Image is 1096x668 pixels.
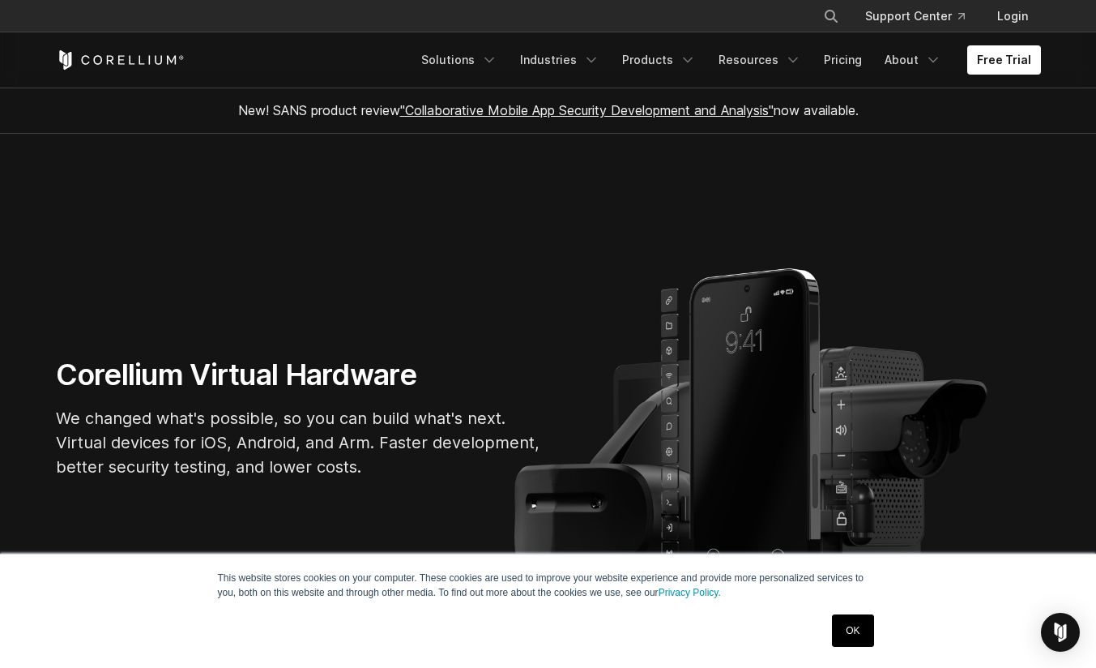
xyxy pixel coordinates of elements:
a: Privacy Policy. [659,587,721,598]
button: Search [817,2,846,31]
a: Free Trial [967,45,1041,75]
div: Open Intercom Messenger [1041,613,1080,652]
a: Industries [510,45,609,75]
div: Navigation Menu [804,2,1041,31]
a: Products [612,45,706,75]
div: Navigation Menu [412,45,1041,75]
a: Support Center [852,2,978,31]
a: Corellium Home [56,50,185,70]
p: We changed what's possible, so you can build what's next. Virtual devices for iOS, Android, and A... [56,406,542,479]
a: Login [984,2,1041,31]
a: Resources [709,45,811,75]
a: About [875,45,951,75]
h1: Corellium Virtual Hardware [56,357,542,393]
a: "Collaborative Mobile App Security Development and Analysis" [400,102,774,118]
p: This website stores cookies on your computer. These cookies are used to improve your website expe... [218,571,879,600]
span: New! SANS product review now available. [238,102,859,118]
a: Solutions [412,45,507,75]
a: OK [832,614,873,647]
a: Pricing [814,45,872,75]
